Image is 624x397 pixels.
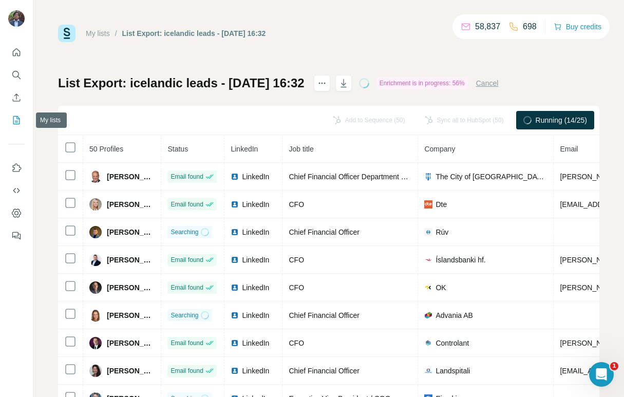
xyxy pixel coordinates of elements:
img: company-logo [424,339,432,347]
img: Avatar [89,337,102,349]
span: [PERSON_NAME] [107,255,155,265]
p: 58,837 [475,21,500,33]
img: Avatar [89,171,102,183]
button: Feedback [8,226,25,245]
button: My lists [8,111,25,129]
span: [PERSON_NAME] [107,282,155,293]
span: LinkedIn [242,172,269,182]
span: LinkedIn [242,338,269,348]
span: Status [167,145,188,153]
span: LinkedIn [231,145,258,153]
span: [PERSON_NAME] [107,199,155,210]
span: CFO [289,283,304,292]
span: Running (14/25) [536,115,587,125]
img: company-logo [424,256,432,264]
iframe: Intercom live chat [589,362,614,387]
img: LinkedIn logo [231,367,239,375]
span: LinkedIn [242,227,269,237]
img: Avatar [89,281,102,294]
span: Email found [171,366,203,375]
span: Email found [171,338,203,348]
img: Avatar [89,254,102,266]
span: Íslandsbanki hf. [436,255,485,265]
span: LinkedIn [242,199,269,210]
span: Chief Financial Officer [289,228,359,236]
div: Enrichment is in progress: 56% [376,77,468,89]
span: Email found [171,283,203,292]
img: company-logo [424,228,432,236]
span: Dte [436,199,447,210]
img: company-logo [424,200,432,209]
img: Avatar [8,10,25,27]
button: Dashboard [8,204,25,222]
span: LinkedIn [242,310,269,320]
img: company-logo [424,367,432,375]
span: Searching [171,311,198,320]
span: CFO [289,256,304,264]
img: Avatar [89,365,102,377]
span: Company [424,145,455,153]
span: Searching [171,228,198,237]
span: LinkedIn [242,366,269,376]
span: Email found [171,200,203,209]
span: Chief Financial Officer [289,367,359,375]
img: Avatar [89,198,102,211]
button: actions [314,75,330,91]
button: Search [8,66,25,84]
span: LinkedIn [242,255,269,265]
img: LinkedIn logo [231,256,239,264]
span: CFO [289,200,304,209]
img: LinkedIn logo [231,283,239,292]
button: Use Surfe on LinkedIn [8,159,25,177]
button: Use Surfe API [8,181,25,200]
span: [PERSON_NAME] [107,172,155,182]
span: Controlant [436,338,469,348]
span: 50 Profiles [89,145,123,153]
img: company-logo [424,311,432,319]
span: [PERSON_NAME] [107,338,155,348]
button: Quick start [8,43,25,62]
p: 698 [523,21,537,33]
span: [PERSON_NAME] [107,310,155,320]
span: Email found [171,172,203,181]
div: List Export: icelandic leads - [DATE] 16:32 [122,28,266,39]
a: My lists [86,29,110,37]
img: LinkedIn logo [231,200,239,209]
span: 1 [610,362,618,370]
img: LinkedIn logo [231,339,239,347]
li: / [115,28,117,39]
span: [PERSON_NAME] [107,227,155,237]
span: [EMAIL_ADDRESS] [560,200,624,209]
img: Avatar [89,309,102,322]
span: Advania AB [436,310,472,320]
img: LinkedIn logo [231,228,239,236]
span: Rúv [436,227,448,237]
span: Landspitali [436,366,470,376]
img: company-logo [424,283,432,292]
span: [PERSON_NAME] [107,366,155,376]
span: Email [560,145,578,153]
span: Job title [289,145,313,153]
span: CFO [289,339,304,347]
img: LinkedIn logo [231,311,239,319]
img: company-logo [424,173,432,181]
span: Chief Financial Officer [289,311,359,319]
span: The City of [GEOGRAPHIC_DATA] [436,172,547,182]
span: Chief Financial Officer Department of Culture and Sports [289,173,469,181]
span: OK [436,282,446,293]
img: Surfe Logo [58,25,75,42]
span: LinkedIn [242,282,269,293]
button: Buy credits [554,20,601,34]
button: Enrich CSV [8,88,25,107]
button: Cancel [476,78,499,88]
img: LinkedIn logo [231,173,239,181]
img: Avatar [89,226,102,238]
span: Email found [171,255,203,264]
h1: List Export: icelandic leads - [DATE] 16:32 [58,75,305,91]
